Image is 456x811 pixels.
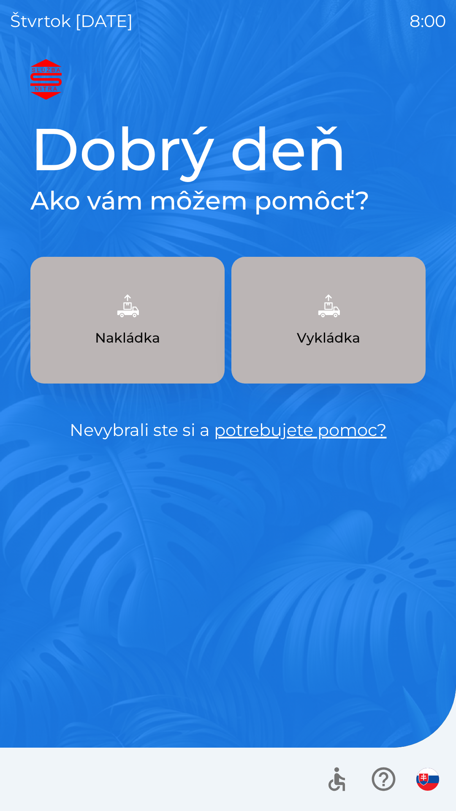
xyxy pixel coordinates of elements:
a: potrebujete pomoc? [214,419,387,440]
button: Nakládka [30,257,225,384]
img: 9957f61b-5a77-4cda-b04a-829d24c9f37e.png [109,287,146,324]
p: Nakládka [95,328,160,348]
button: Vykládka [231,257,426,384]
h1: Dobrý deň [30,113,426,185]
p: Vykládka [297,328,360,348]
img: sk flag [416,768,439,791]
h2: Ako vám môžem pomôcť? [30,185,426,216]
img: 6e47bb1a-0e3d-42fb-b293-4c1d94981b35.png [310,287,347,324]
p: štvrtok [DATE] [10,8,133,34]
p: 8:00 [410,8,446,34]
img: Logo [30,59,426,100]
p: Nevybrali ste si a [30,417,426,443]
